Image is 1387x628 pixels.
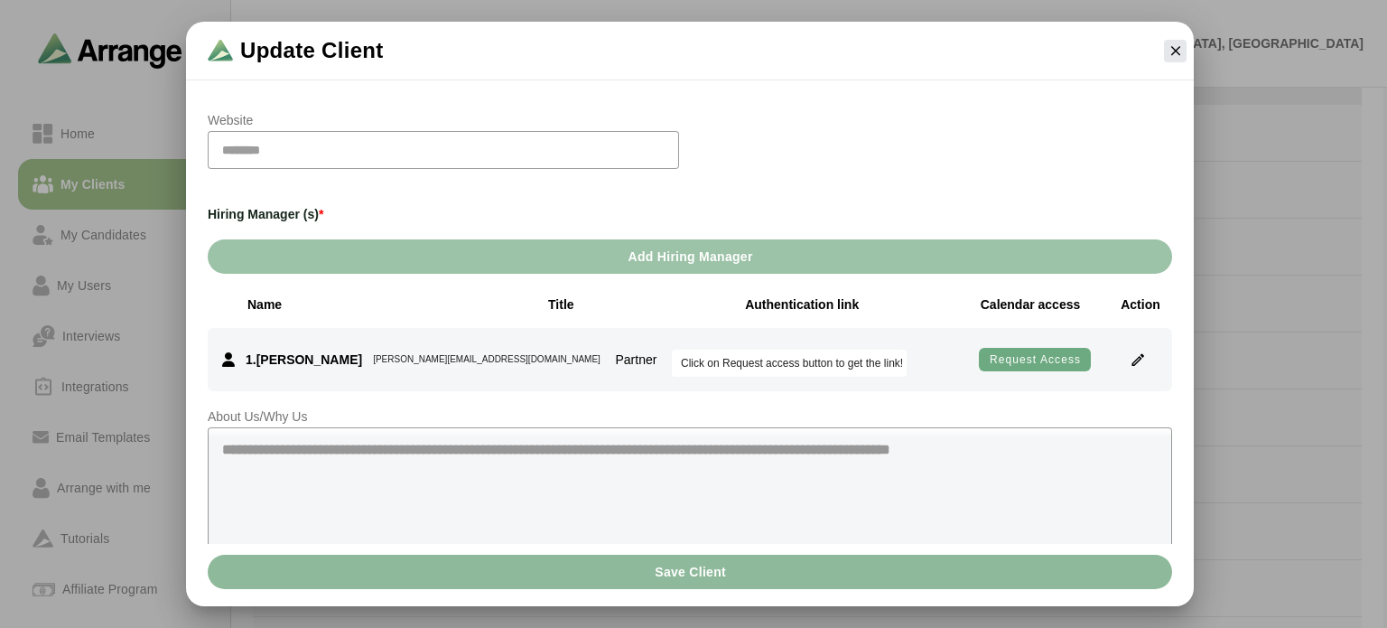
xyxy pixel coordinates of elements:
[240,36,384,65] span: Update Client
[208,203,1172,225] h3: Hiring Manager (s)
[979,347,1091,372] button: Request access
[208,239,1172,274] button: Add Hiring Manager
[246,352,253,367] span: 1
[627,239,752,274] span: Add Hiring Manager
[1109,295,1172,314] div: Action
[208,109,679,131] p: Website
[208,295,490,314] div: Name
[989,352,1081,367] span: Request access
[681,354,898,372] div: Click on Request access button to get the link!
[208,406,1172,427] p: About Us/Why Us
[498,295,603,314] div: Title
[654,555,726,589] span: Save Client
[615,351,656,369] p: Partner
[972,295,1089,314] div: Calendar access
[208,555,1172,589] button: Save Client
[373,351,600,368] div: [PERSON_NAME][EMAIL_ADDRESS][DOMAIN_NAME]
[722,295,881,314] div: Authentication link
[246,353,362,366] h3: .[PERSON_NAME]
